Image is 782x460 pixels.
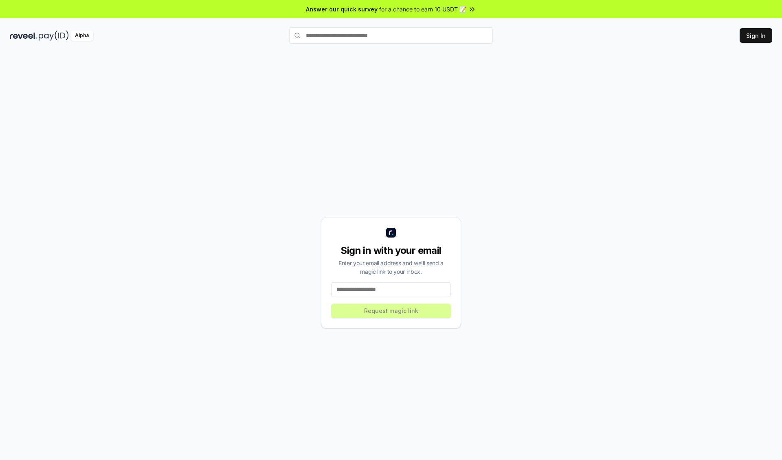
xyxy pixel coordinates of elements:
div: Sign in with your email [331,244,451,257]
img: reveel_dark [10,31,37,41]
div: Enter your email address and we’ll send a magic link to your inbox. [331,259,451,276]
span: Answer our quick survey [306,5,378,13]
div: Alpha [70,31,93,41]
button: Sign In [740,28,772,43]
img: logo_small [386,228,396,238]
span: for a chance to earn 10 USDT 📝 [379,5,466,13]
img: pay_id [39,31,69,41]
